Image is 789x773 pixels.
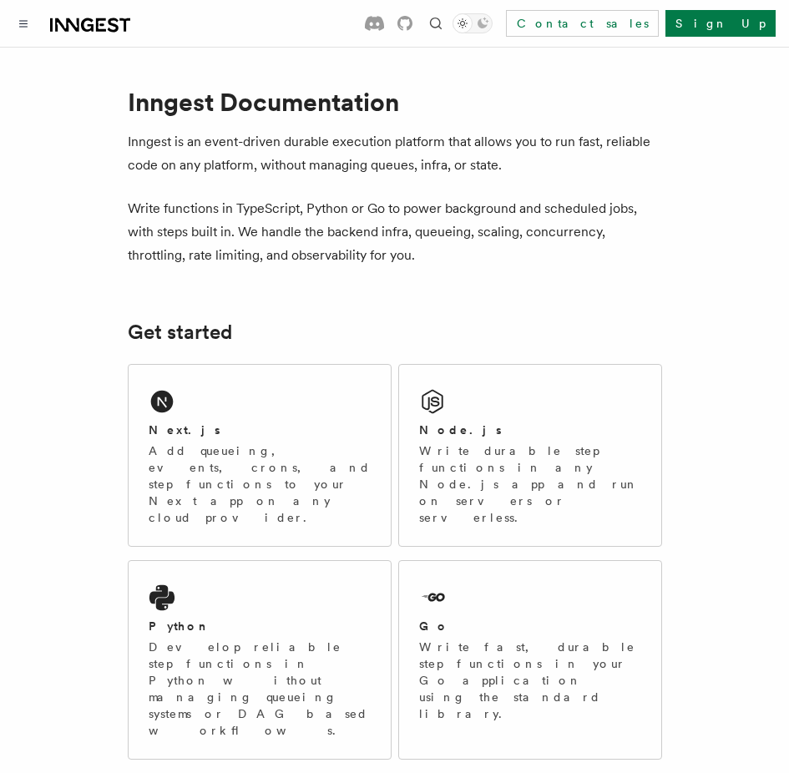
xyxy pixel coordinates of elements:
[398,560,662,760] a: GoWrite fast, durable step functions in your Go application using the standard library.
[149,639,371,739] p: Develop reliable step functions in Python without managing queueing systems or DAG based workflows.
[398,364,662,547] a: Node.jsWrite durable step functions in any Node.js app and run on servers or serverless.
[453,13,493,33] button: Toggle dark mode
[506,10,659,37] a: Contact sales
[149,618,210,634] h2: Python
[128,560,392,760] a: PythonDevelop reliable step functions in Python without managing queueing systems or DAG based wo...
[128,321,232,344] a: Get started
[149,422,220,438] h2: Next.js
[128,130,662,177] p: Inngest is an event-driven durable execution platform that allows you to run fast, reliable code ...
[419,618,449,634] h2: Go
[13,13,33,33] button: Toggle navigation
[128,364,392,547] a: Next.jsAdd queueing, events, crons, and step functions to your Next app on any cloud provider.
[419,442,641,526] p: Write durable step functions in any Node.js app and run on servers or serverless.
[426,13,446,33] button: Find something...
[128,87,662,117] h1: Inngest Documentation
[419,422,502,438] h2: Node.js
[149,442,371,526] p: Add queueing, events, crons, and step functions to your Next app on any cloud provider.
[665,10,776,37] a: Sign Up
[128,197,662,267] p: Write functions in TypeScript, Python or Go to power background and scheduled jobs, with steps bu...
[419,639,641,722] p: Write fast, durable step functions in your Go application using the standard library.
